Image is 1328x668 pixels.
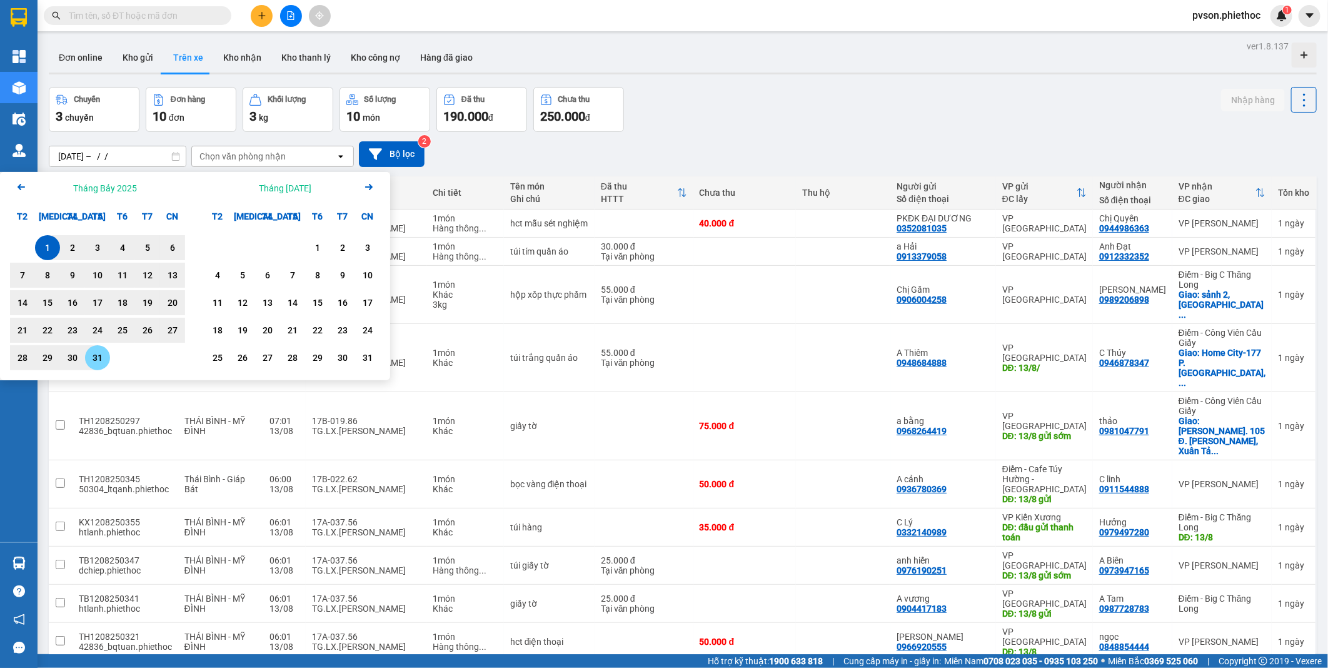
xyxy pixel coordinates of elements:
[433,188,498,198] div: Chi tiết
[89,268,106,283] div: 10
[359,323,376,338] div: 24
[418,135,431,148] sup: 2
[330,345,355,370] div: Choose Thứ Bảy, tháng 08 30 2025. It's available.
[897,181,990,191] div: Người gửi
[897,241,990,251] div: a Hải
[114,240,131,255] div: 4
[1182,8,1270,23] span: pvson.phiethoc
[259,268,276,283] div: 6
[700,421,790,431] div: 75.000 đ
[355,263,380,288] div: Choose Chủ Nhật, tháng 08 10 2025. It's available.
[1099,348,1166,358] div: C Thúy
[558,95,590,104] div: Chưa thu
[230,290,255,315] div: Choose Thứ Ba, tháng 08 12 2025. It's available.
[897,194,990,204] div: Số điện thoại
[436,87,527,132] button: Đã thu190.000đ
[312,426,420,436] div: TG.LX.[PERSON_NAME]
[1278,246,1309,256] div: 1
[89,240,106,255] div: 3
[10,204,35,229] div: T2
[700,188,790,198] div: Chưa thu
[601,194,677,204] div: HTTT
[433,223,498,233] div: Hàng thông thường
[153,109,166,124] span: 10
[355,290,380,315] div: Choose Chủ Nhật, tháng 08 17 2025. It's available.
[49,146,186,166] input: Select a date range.
[255,318,280,343] div: Choose Thứ Tư, tháng 08 20 2025. It's available.
[184,416,245,436] span: THÁI BÌNH - MỸ ĐÌNH
[330,204,355,229] div: T7
[249,109,256,124] span: 3
[209,323,226,338] div: 18
[1099,295,1149,305] div: 0989206898
[14,350,31,365] div: 28
[1179,270,1265,290] div: Điểm - Big C Thăng Long
[79,416,172,426] div: TH1208250297
[14,323,31,338] div: 21
[35,290,60,315] div: Choose Thứ Ba, tháng 07 15 2025. It's available.
[234,295,251,310] div: 12
[359,141,425,167] button: Bộ lọc
[209,295,226,310] div: 11
[312,416,420,426] div: 17B-019.86
[268,95,306,104] div: Khối lượng
[595,176,693,210] th: Toggle SortBy
[280,263,305,288] div: Choose Thứ Năm, tháng 08 7 2025. It's available.
[897,213,990,223] div: PKĐK ĐẠI DƯƠNG
[1278,218,1309,228] div: 1
[1276,10,1287,21] img: icon-new-feature
[1099,358,1149,368] div: 0946878347
[139,268,156,283] div: 12
[135,235,160,260] div: Choose Thứ Bảy, tháng 07 5 2025. It's available.
[1304,10,1315,21] span: caret-down
[60,235,85,260] div: Choose Thứ Tư, tháng 07 2 2025. It's available.
[1179,246,1265,256] div: VP [PERSON_NAME]
[433,416,498,426] div: 1 món
[1002,194,1077,204] div: ĐC lấy
[60,345,85,370] div: Choose Thứ Tư, tháng 07 30 2025. It's available.
[305,235,330,260] div: Choose Thứ Sáu, tháng 08 1 2025. It's available.
[163,43,213,73] button: Trên xe
[1099,213,1166,223] div: Chị Quyên
[897,416,990,426] div: a bằng
[230,318,255,343] div: Choose Thứ Ba, tháng 08 19 2025. It's available.
[85,318,110,343] div: Choose Thứ Năm, tháng 07 24 2025. It's available.
[1002,285,1087,305] div: VP [GEOGRAPHIC_DATA]
[1221,89,1285,111] button: Nhập hàng
[269,416,299,426] div: 07:01
[160,263,185,288] div: Choose Chủ Nhật, tháng 07 13 2025. It's available.
[897,348,990,358] div: A Thiêm
[1179,310,1186,320] span: ...
[330,263,355,288] div: Choose Thứ Bảy, tháng 08 9 2025. It's available.
[700,218,790,228] div: 40.000 đ
[73,182,137,195] div: Tháng Bảy 2025
[114,323,131,338] div: 25
[280,5,302,27] button: file-add
[461,95,485,104] div: Đã thu
[243,87,333,132] button: Khối lượng3kg
[234,323,251,338] div: 19
[234,350,251,365] div: 26
[205,318,230,343] div: Choose Thứ Hai, tháng 08 18 2025. It's available.
[85,290,110,315] div: Choose Thứ Năm, tháng 07 17 2025. It's available.
[601,295,687,305] div: Tại văn phòng
[315,11,324,20] span: aim
[897,285,990,295] div: Chị Gấm
[164,295,181,310] div: 20
[60,318,85,343] div: Choose Thứ Tư, tháng 07 23 2025. It's available.
[1278,290,1309,300] div: 1
[52,11,61,20] span: search
[280,318,305,343] div: Choose Thứ Năm, tháng 08 21 2025. It's available.
[39,240,56,255] div: 1
[1299,5,1320,27] button: caret-down
[14,268,31,283] div: 7
[255,345,280,370] div: Choose Thứ Tư, tháng 08 27 2025. It's available.
[259,182,311,195] div: Tháng [DATE]
[1099,251,1149,261] div: 0912332352
[802,188,884,198] div: Thu hộ
[114,268,131,283] div: 11
[443,109,488,124] span: 190.000
[359,240,376,255] div: 3
[85,235,110,260] div: Choose Thứ Năm, tháng 07 3 2025. It's available.
[341,43,410,73] button: Kho công nợ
